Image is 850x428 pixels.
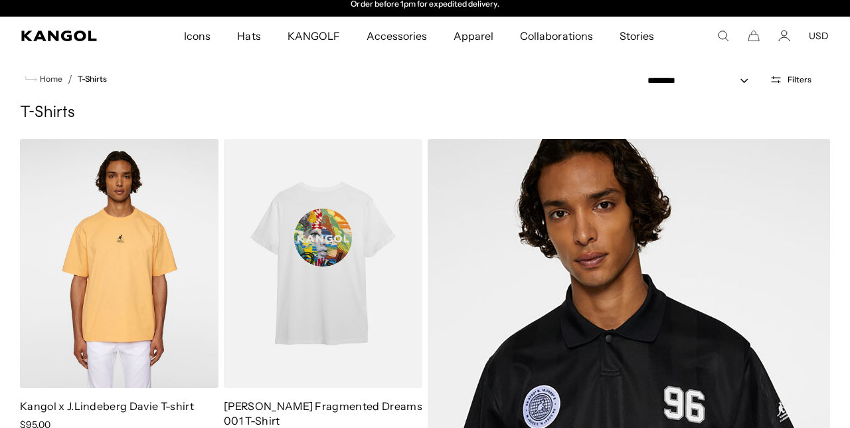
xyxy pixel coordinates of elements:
[778,30,790,42] a: Account
[620,17,654,55] span: Stories
[20,103,830,123] h1: T-Shirts
[224,139,422,388] img: Tristan Eaton Fragmented Dreams 001 T-Shirt
[507,17,606,55] a: Collaborations
[606,17,667,55] a: Stories
[717,30,729,42] summary: Search here
[20,139,218,388] img: Kangol x J.Lindeberg Davie T-shirt
[25,73,62,85] a: Home
[274,17,353,55] a: KANGOLF
[748,30,760,42] button: Cart
[21,31,121,41] a: Kangol
[184,17,211,55] span: Icons
[353,17,440,55] a: Accessories
[642,74,762,88] select: Sort by: Featured
[788,75,811,84] span: Filters
[237,17,260,55] span: Hats
[367,17,427,55] span: Accessories
[520,17,592,55] span: Collaborations
[37,74,62,84] span: Home
[78,74,107,84] a: T-Shirts
[809,30,829,42] button: USD
[440,17,507,55] a: Apparel
[224,17,274,55] a: Hats
[224,399,422,427] a: [PERSON_NAME] Fragmented Dreams 001 T-Shirt
[62,71,72,87] li: /
[20,399,194,413] a: Kangol x J.Lindeberg Davie T-shirt
[171,17,224,55] a: Icons
[288,17,340,55] span: KANGOLF
[454,17,493,55] span: Apparel
[762,74,819,86] button: Open filters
